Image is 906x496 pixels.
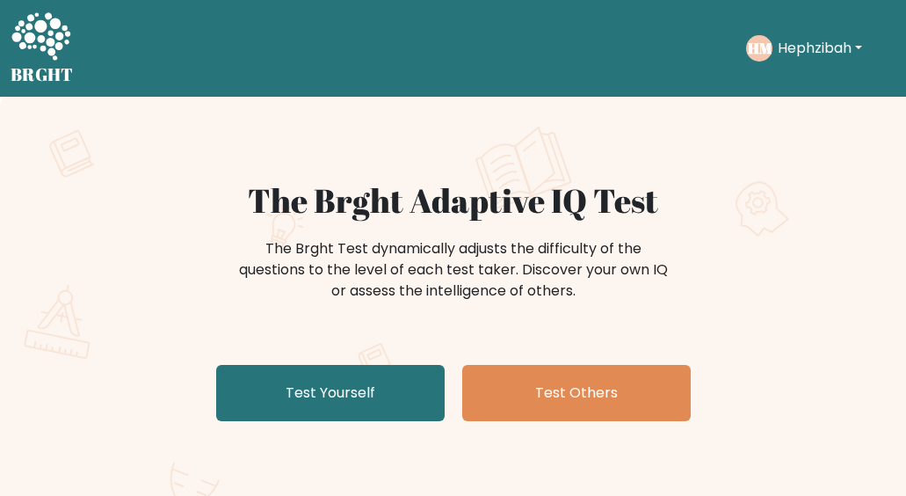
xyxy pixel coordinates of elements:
[216,365,445,421] a: Test Yourself
[25,181,882,221] h1: The Brght Adaptive IQ Test
[234,238,673,302] div: The Brght Test dynamically adjusts the difficulty of the questions to the level of each test take...
[11,64,74,85] h5: BRGHT
[462,365,691,421] a: Test Others
[11,7,74,90] a: BRGHT
[772,37,867,60] button: Hephzibah
[748,38,772,58] text: HM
